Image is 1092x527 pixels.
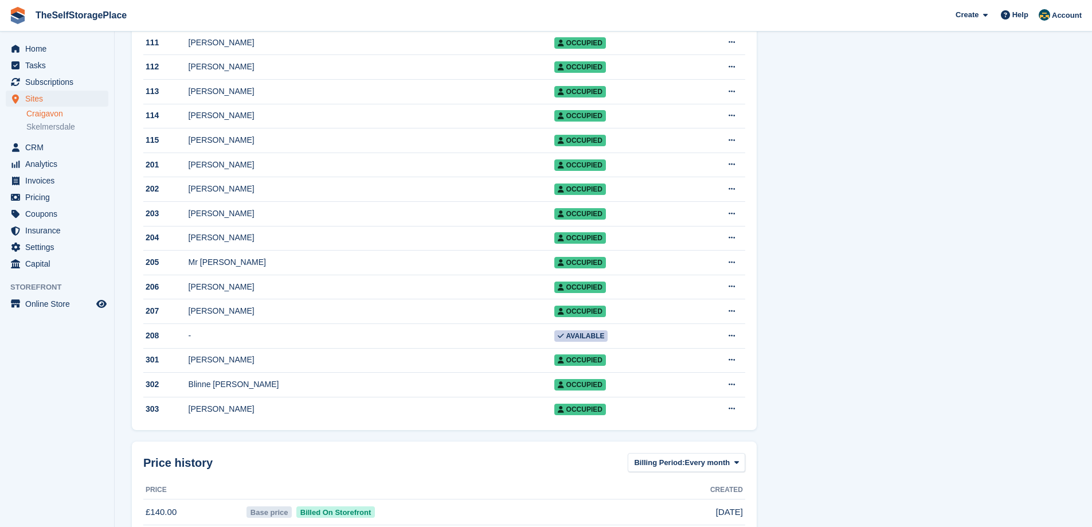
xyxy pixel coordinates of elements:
[189,323,554,348] td: -
[189,134,554,146] div: [PERSON_NAME]
[143,330,189,342] div: 208
[246,506,292,518] span: Base price
[6,296,108,312] a: menu
[554,306,606,317] span: Occupied
[634,457,684,469] span: Billing Period:
[25,91,94,107] span: Sites
[9,7,26,24] img: stora-icon-8386f47178a22dfd0bd8f6a31ec36ba5ce8667c1dd55bd0f319d3a0aa187defe.svg
[554,86,606,97] span: Occupied
[6,256,108,272] a: menu
[25,296,94,312] span: Online Store
[554,257,606,268] span: Occupied
[143,481,244,499] th: Price
[26,108,108,119] a: Craigavon
[25,173,94,189] span: Invoices
[25,41,94,57] span: Home
[25,239,94,255] span: Settings
[6,173,108,189] a: menu
[716,506,743,519] span: [DATE]
[6,74,108,90] a: menu
[710,485,743,495] span: Created
[189,37,554,49] div: [PERSON_NAME]
[25,139,94,155] span: CRM
[554,159,606,171] span: Occupied
[31,6,131,25] a: TheSelfStoragePlace
[143,110,189,122] div: 114
[143,378,189,391] div: 302
[143,499,244,525] td: £140.00
[554,184,606,195] span: Occupied
[6,222,108,239] a: menu
[554,232,606,244] span: Occupied
[25,256,94,272] span: Capital
[189,232,554,244] div: [PERSON_NAME]
[554,135,606,146] span: Occupied
[189,281,554,293] div: [PERSON_NAME]
[25,222,94,239] span: Insurance
[189,256,554,268] div: Mr [PERSON_NAME]
[189,110,554,122] div: [PERSON_NAME]
[25,189,94,205] span: Pricing
[26,122,108,132] a: Skelmersdale
[143,454,213,471] span: Price history
[143,183,189,195] div: 202
[554,208,606,220] span: Occupied
[25,206,94,222] span: Coupons
[189,61,554,73] div: [PERSON_NAME]
[189,378,554,391] div: Blinne [PERSON_NAME]
[189,208,554,220] div: [PERSON_NAME]
[296,506,375,518] span: Billed On Storefront
[143,37,189,49] div: 111
[6,91,108,107] a: menu
[25,156,94,172] span: Analytics
[6,206,108,222] a: menu
[143,159,189,171] div: 201
[6,189,108,205] a: menu
[143,134,189,146] div: 115
[189,85,554,97] div: [PERSON_NAME]
[189,403,554,415] div: [PERSON_NAME]
[6,156,108,172] a: menu
[143,208,189,220] div: 203
[143,232,189,244] div: 204
[6,41,108,57] a: menu
[1052,10,1082,21] span: Account
[554,282,606,293] span: Occupied
[143,256,189,268] div: 205
[189,159,554,171] div: [PERSON_NAME]
[554,61,606,73] span: Occupied
[6,239,108,255] a: menu
[554,330,608,342] span: Available
[95,297,108,311] a: Preview store
[143,281,189,293] div: 206
[554,404,606,415] span: Occupied
[554,354,606,366] span: Occupied
[143,85,189,97] div: 113
[143,403,189,415] div: 303
[554,379,606,391] span: Occupied
[143,354,189,366] div: 301
[685,457,730,469] span: Every month
[1012,9,1028,21] span: Help
[189,305,554,317] div: [PERSON_NAME]
[6,139,108,155] a: menu
[1039,9,1050,21] img: Gairoid
[554,37,606,49] span: Occupied
[143,61,189,73] div: 112
[10,282,114,293] span: Storefront
[189,354,554,366] div: [PERSON_NAME]
[956,9,979,21] span: Create
[143,305,189,317] div: 207
[25,74,94,90] span: Subscriptions
[6,57,108,73] a: menu
[628,453,745,472] button: Billing Period: Every month
[189,183,554,195] div: [PERSON_NAME]
[554,110,606,122] span: Occupied
[25,57,94,73] span: Tasks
